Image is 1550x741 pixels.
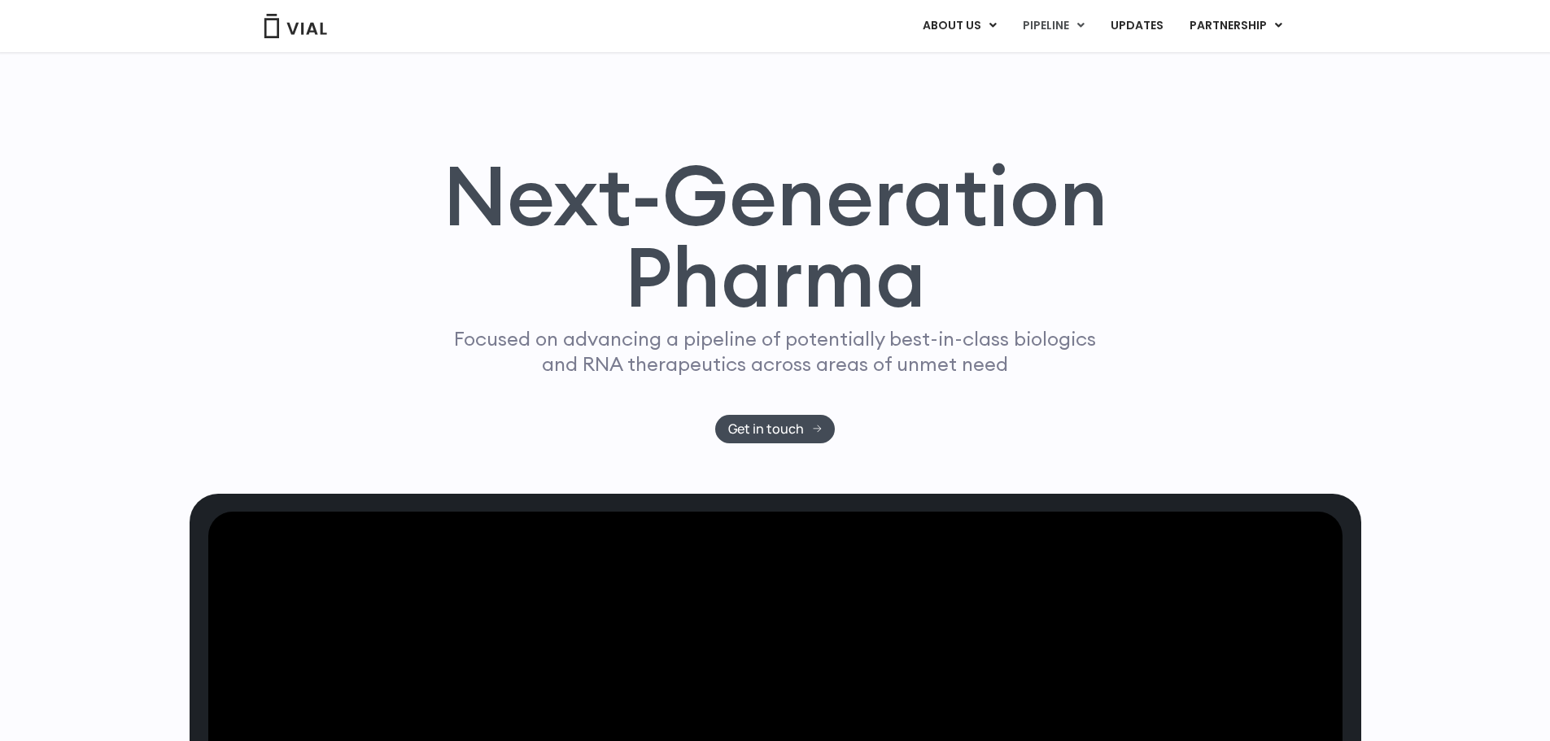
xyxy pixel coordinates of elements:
[1098,12,1176,40] a: UPDATES
[1010,12,1097,40] a: PIPELINEMenu Toggle
[263,14,328,38] img: Vial Logo
[910,12,1009,40] a: ABOUT USMenu Toggle
[448,326,1103,377] p: Focused on advancing a pipeline of potentially best-in-class biologics and RNA therapeutics acros...
[728,423,804,435] span: Get in touch
[715,415,835,443] a: Get in touch
[1177,12,1295,40] a: PARTNERSHIPMenu Toggle
[423,155,1128,319] h1: Next-Generation Pharma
